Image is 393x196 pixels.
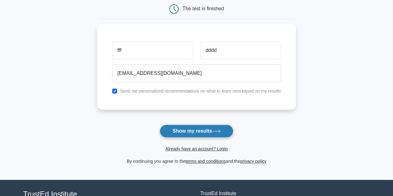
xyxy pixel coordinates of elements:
input: Last name [200,41,281,59]
a: Already have an account? Login [165,146,227,151]
button: Show my results [160,125,233,138]
input: Email [112,64,281,82]
a: terms and conditions [185,159,226,164]
div: By continuing you agree to the and the [94,157,299,165]
a: privacy policy [240,159,266,164]
input: First name [112,41,193,59]
div: The test is finished [182,6,224,11]
label: Send me personalized recommendations on what to learn next based on my results [120,89,281,93]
